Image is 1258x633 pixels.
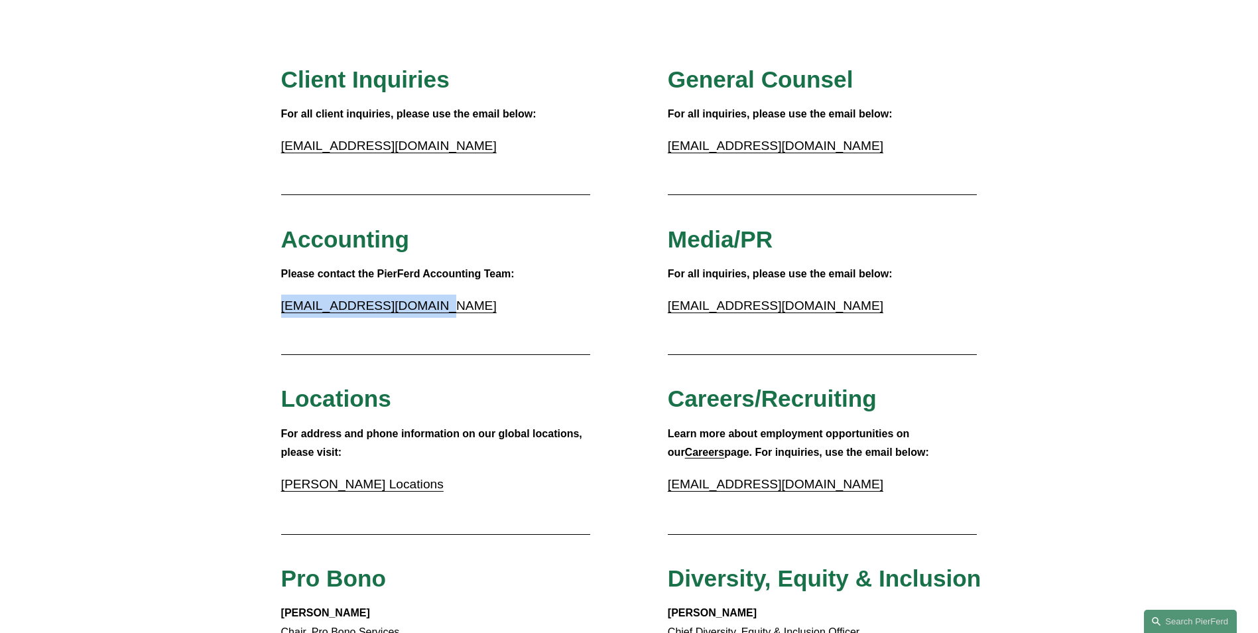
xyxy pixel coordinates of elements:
a: [EMAIL_ADDRESS][DOMAIN_NAME] [668,139,883,153]
strong: Please contact the PierFerd Accounting Team: [281,268,515,279]
a: [EMAIL_ADDRESS][DOMAIN_NAME] [668,299,883,313]
a: [EMAIL_ADDRESS][DOMAIN_NAME] [668,477,883,491]
strong: For all inquiries, please use the email below: [668,268,893,279]
strong: For address and phone information on our global locations, please visit: [281,428,586,458]
span: Diversity, Equity & Inclusion [668,565,981,591]
strong: For all inquiries, please use the email below: [668,108,893,119]
a: Search this site [1144,610,1237,633]
strong: Learn more about employment opportunities on our [668,428,912,458]
strong: For all client inquiries, please use the email below: [281,108,536,119]
span: Pro Bono [281,565,386,591]
strong: [PERSON_NAME] [668,607,757,618]
span: General Counsel [668,66,853,92]
span: Accounting [281,226,410,252]
a: Careers [685,447,725,458]
span: Media/PR [668,226,773,252]
strong: [PERSON_NAME] [281,607,370,618]
strong: page. For inquiries, use the email below: [724,447,929,458]
a: [EMAIL_ADDRESS][DOMAIN_NAME] [281,139,497,153]
a: [EMAIL_ADDRESS][DOMAIN_NAME] [281,299,497,313]
span: Careers/Recruiting [668,386,877,411]
a: [PERSON_NAME] Locations [281,477,444,491]
span: Client Inquiries [281,66,450,92]
span: Locations [281,386,391,411]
